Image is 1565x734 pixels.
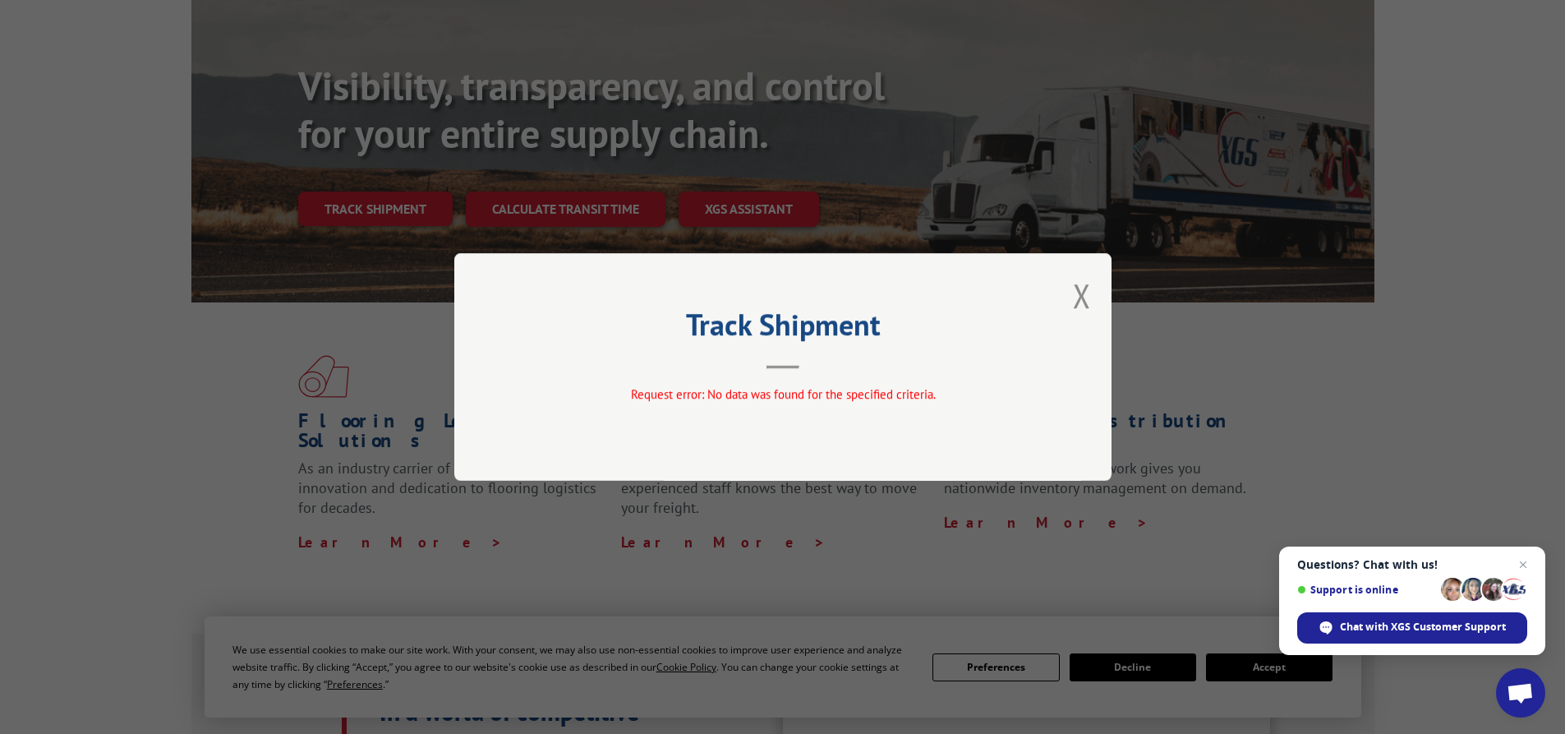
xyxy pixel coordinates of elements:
[1297,558,1527,571] span: Questions? Chat with us!
[536,313,1029,344] h2: Track Shipment
[630,386,935,402] span: Request error: No data was found for the specified criteria.
[1513,555,1533,575] span: Close chat
[1073,274,1091,317] button: Close modal
[1340,620,1506,635] span: Chat with XGS Customer Support
[1496,668,1545,718] div: Open chat
[1297,584,1435,596] span: Support is online
[1297,612,1527,644] div: Chat with XGS Customer Support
